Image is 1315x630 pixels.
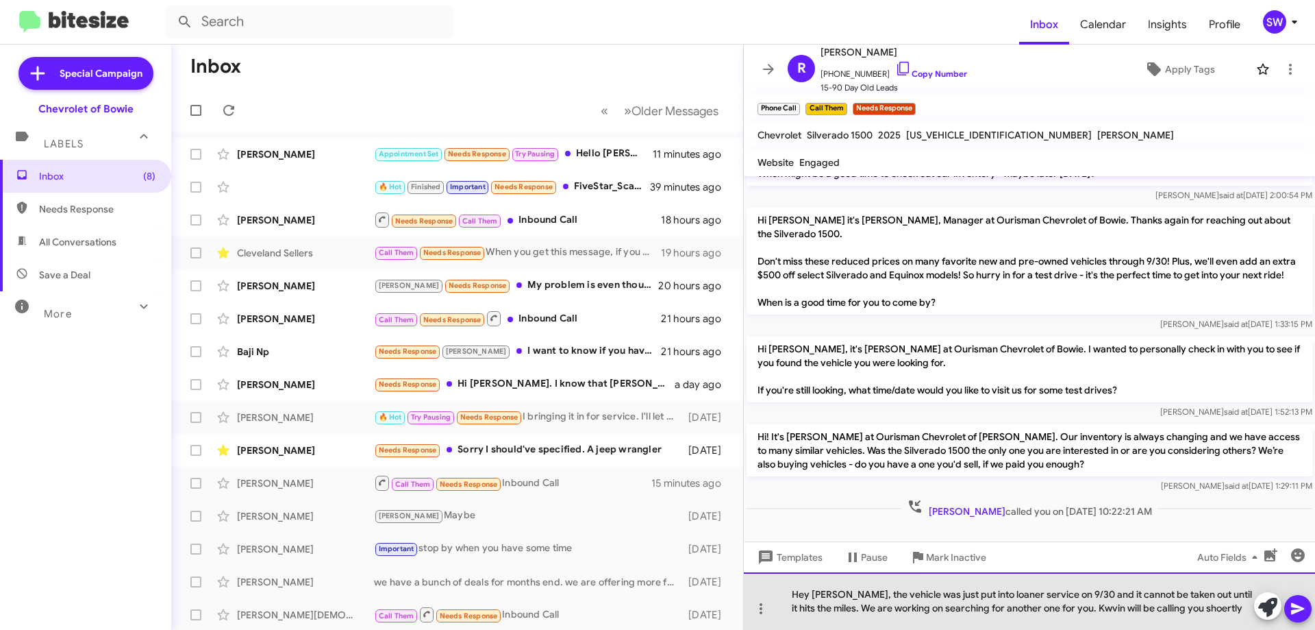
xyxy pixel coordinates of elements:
[861,545,888,570] span: Pause
[440,480,498,489] span: Needs Response
[143,169,155,183] span: (8)
[494,182,553,191] span: Needs Response
[237,575,374,589] div: [PERSON_NAME]
[747,337,1312,402] p: Hi [PERSON_NAME], it's [PERSON_NAME] at Ourisman Chevrolet of Bowie. I wanted to personally check...
[650,180,732,194] div: 39 minutes ago
[379,347,437,356] span: Needs Response
[237,608,374,622] div: [PERSON_NAME][DEMOGRAPHIC_DATA]
[423,248,481,257] span: Needs Response
[374,606,681,623] div: Inbound Call
[379,315,414,324] span: Call Them
[1165,57,1215,82] span: Apply Tags
[681,411,732,424] div: [DATE]
[681,608,732,622] div: [DATE]
[237,213,374,227] div: [PERSON_NAME]
[237,509,374,523] div: [PERSON_NAME]
[374,179,650,195] div: FiveStar_Scar Crn [DATE] $3.65 -1.0 Crn [DATE] $3.79 -1.0 Crn [DATE] $4.11 +0.25 Bns [DATE] $9.37...
[237,476,374,490] div: [PERSON_NAME]
[237,444,374,457] div: [PERSON_NAME]
[374,343,661,359] div: I want to know if you have Chevrolet suburban LT
[39,268,90,282] span: Save a Deal
[1109,57,1249,82] button: Apply Tags
[1251,10,1300,34] button: SW
[237,411,374,424] div: [PERSON_NAME]
[448,149,506,158] span: Needs Response
[797,58,806,80] span: R
[379,446,437,455] span: Needs Response
[237,147,374,161] div: [PERSON_NAME]
[834,545,899,570] button: Pause
[1019,5,1069,45] span: Inbox
[374,409,681,425] div: I bringing it in for service. I'll let you know when they're done.
[374,376,675,392] div: Hi [PERSON_NAME]. I know that [PERSON_NAME] has been kind enough to continue reaching out to me-t...
[1097,129,1174,141] span: [PERSON_NAME]
[747,424,1312,476] p: Hi! It's [PERSON_NAME] at Ourisman Chevrolet of [PERSON_NAME]. Our inventory is always changing a...
[374,541,681,557] div: stop by when you have some time
[661,345,732,359] div: 21 hours ago
[395,217,453,226] span: Needs Response
[744,572,1315,630] div: Hey [PERSON_NAME], the vehicle was just put into loaner service on 9/30 and it cannot be taken ou...
[450,182,486,191] span: Important
[411,413,451,422] span: Try Pausing
[616,97,727,125] button: Next
[379,182,402,191] span: 🔥 Hot
[237,542,374,556] div: [PERSON_NAME]
[1198,5,1251,45] a: Profile
[1224,407,1248,417] span: said at
[821,81,967,95] span: 15-90 Day Old Leads
[374,310,661,327] div: Inbound Call
[601,102,608,119] span: «
[1160,407,1312,417] span: [PERSON_NAME] [DATE] 1:52:13 PM
[44,138,84,150] span: Labels
[237,378,374,391] div: [PERSON_NAME]
[440,611,498,620] span: Needs Response
[744,545,834,570] button: Templates
[39,169,155,183] span: Inbox
[593,97,727,125] nav: Page navigation example
[395,480,431,489] span: Call Them
[878,129,901,141] span: 2025
[1160,319,1312,329] span: [PERSON_NAME] [DATE] 1:33:15 PM
[237,246,374,260] div: Cleveland Sellers
[38,102,134,116] div: Chevrolet of Bowie
[462,217,498,226] span: Call Them
[1069,5,1137,45] a: Calendar
[631,104,718,119] span: Older Messages
[374,474,651,492] div: Inbound Call
[681,575,732,589] div: [DATE]
[1137,5,1198,45] a: Insights
[661,312,732,326] div: 21 hours ago
[757,103,800,115] small: Phone Call
[379,380,437,389] span: Needs Response
[18,57,153,90] a: Special Campaign
[374,508,681,524] div: Maybe
[821,60,967,81] span: [PHONE_NUMBER]
[374,245,661,261] div: When you get this message, if you could please give me a call. I'd greatly appreciate that as well.
[592,97,616,125] button: Previous
[901,498,1157,518] span: called you on [DATE] 10:22:21 AM
[237,345,374,359] div: Baji Np
[681,542,732,556] div: [DATE]
[895,69,967,79] a: Copy Number
[624,102,631,119] span: »
[374,575,681,589] div: we have a bunch of deals for months end. we are offering more for trades and our prices have dropped
[1263,10,1286,34] div: SW
[681,509,732,523] div: [DATE]
[190,56,241,77] h1: Inbox
[411,182,441,191] span: Finished
[515,149,555,158] span: Try Pausing
[237,279,374,293] div: [PERSON_NAME]
[379,544,414,553] span: Important
[661,246,732,260] div: 19 hours ago
[906,129,1092,141] span: [US_VEHICLE_IDENTIFICATION_NUMBER]
[374,211,661,228] div: Inbound Call
[799,156,840,169] span: Engaged
[1155,190,1312,200] span: [PERSON_NAME] [DATE] 2:00:54 PM
[379,281,440,290] span: [PERSON_NAME]
[379,611,414,620] span: Call Them
[1161,481,1312,491] span: [PERSON_NAME] [DATE] 1:29:11 PM
[675,378,732,391] div: a day ago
